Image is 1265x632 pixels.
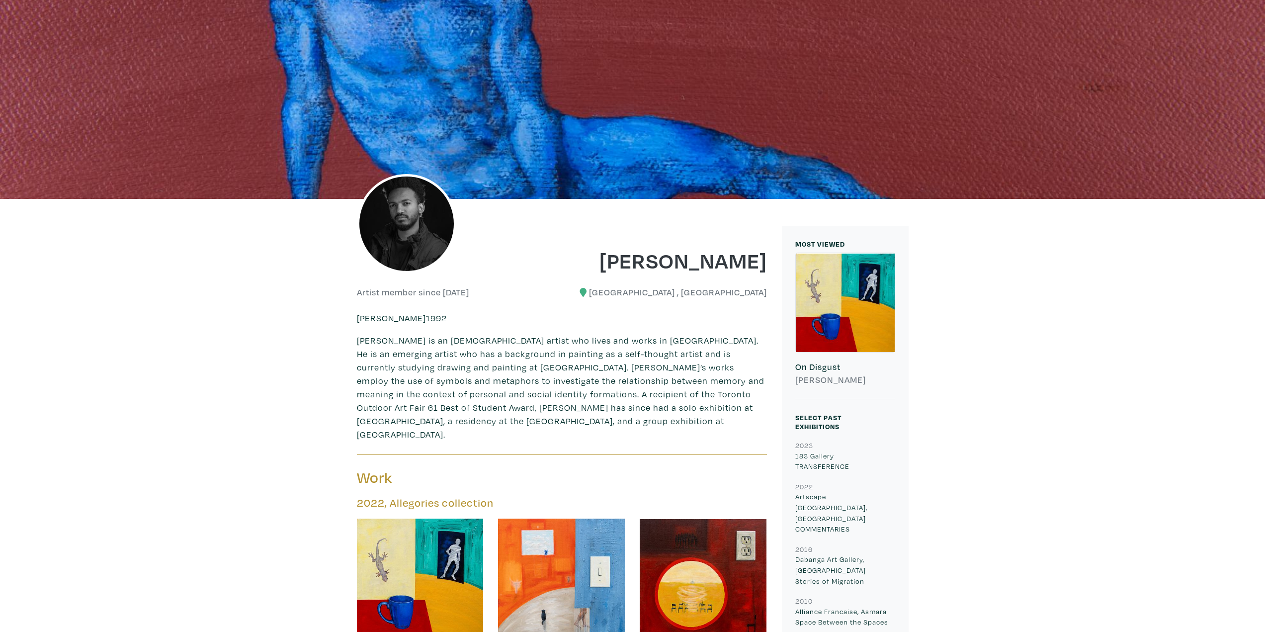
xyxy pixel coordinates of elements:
[569,287,767,298] h6: [GEOGRAPHIC_DATA] , [GEOGRAPHIC_DATA]
[795,361,895,372] h6: On Disgust
[795,451,895,472] p: 183 Gallery TRANSFERENCE
[795,491,895,534] p: Artscape [GEOGRAPHIC_DATA], [GEOGRAPHIC_DATA] COMMENTARIES
[795,482,813,491] small: 2022
[357,496,767,510] h5: 2022, Allegories collection
[795,413,842,431] small: Select Past Exhibitions
[357,287,469,298] h6: Artist member since [DATE]
[795,596,813,606] small: 2010
[795,239,845,249] small: MOST VIEWED
[357,468,555,487] h3: Work
[795,606,895,628] p: Alliance Francaise, Asmara Space Between the Spaces
[795,374,895,385] h6: [PERSON_NAME]
[357,334,767,441] p: [PERSON_NAME] is an [DEMOGRAPHIC_DATA] artist who lives and works in [GEOGRAPHIC_DATA]. He is an ...
[569,247,767,273] h1: [PERSON_NAME]
[795,544,813,554] small: 2016
[795,554,895,586] p: Dabanga Art Gallery, [GEOGRAPHIC_DATA] Stories of Migration
[357,174,456,273] img: phpThumb.php
[795,441,813,450] small: 2023
[357,311,767,325] p: [PERSON_NAME]1992
[795,253,895,399] a: On Disgust [PERSON_NAME]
